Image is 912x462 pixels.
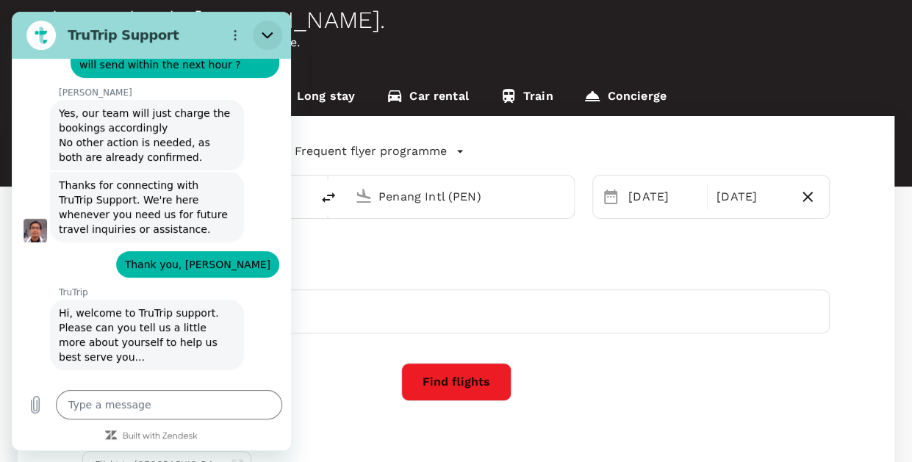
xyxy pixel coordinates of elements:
div: Welcome back , [PERSON_NAME] . [18,7,894,34]
button: Close [241,9,270,38]
p: Your recent search [82,430,830,445]
div: [DATE] [711,182,792,212]
a: Car rental [370,81,484,116]
span: Thanks for connecting with TruTrip Support. We're here whenever you need us for future travel inq... [47,166,223,225]
input: Going to [378,185,543,208]
button: Open [564,195,567,198]
button: Find flights [401,363,511,401]
a: Concierge [568,81,681,116]
div: [DATE] [622,182,704,212]
p: Planning a business trip? Get started from here. [18,34,894,51]
div: Travellers [82,266,830,284]
p: [PERSON_NAME] [47,75,279,87]
span: Thank you, [PERSON_NAME] [113,245,259,260]
button: Upload file [9,378,38,408]
a: Train [484,81,569,116]
button: Open [301,195,304,198]
p: Frequent flyer programme [295,142,447,160]
button: delete [311,180,346,215]
p: TruTrip [47,275,279,286]
iframe: Messaging window [12,12,291,450]
div: Yes, our team will just charge the bookings accordingly No other action is needed, as both are al... [47,94,223,153]
button: Frequent flyer programme [295,142,464,160]
button: Options menu [209,9,238,38]
span: Hi, welcome to TruTrip support. Please can you tell us a little more about yourself to help us be... [47,294,223,353]
h2: TruTrip Support [56,15,203,32]
a: Built with Zendesk: Visit the Zendesk website in a new tab [111,420,186,430]
a: Long stay [258,81,370,116]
